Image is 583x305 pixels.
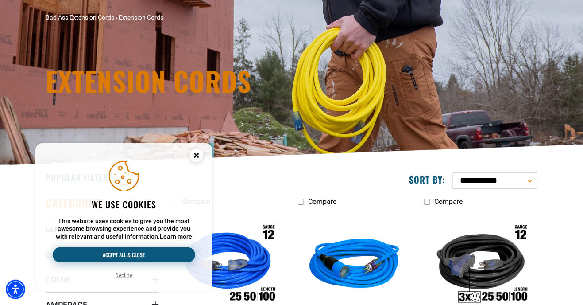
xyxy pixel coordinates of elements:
span: Compare [434,197,463,206]
h2: We use cookies [53,199,195,210]
nav: breadcrumbs [46,13,369,22]
span: › [116,14,118,21]
aside: Cookie Consent [35,143,212,291]
span: Compare [308,197,336,206]
label: Sort by: [409,174,446,185]
p: This website uses cookies to give you the most awesome browsing experience and provide you with r... [53,217,195,241]
button: Decline [113,271,135,280]
div: Accessibility Menu [6,280,25,299]
span: Extension Cords [119,14,164,21]
button: Accept all & close [53,247,195,262]
h1: Extension Cords [46,67,369,94]
a: Bad Ass Extension Cords [46,14,115,21]
a: This website uses cookies to give you the most awesome browsing experience and provide you with r... [160,233,192,240]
